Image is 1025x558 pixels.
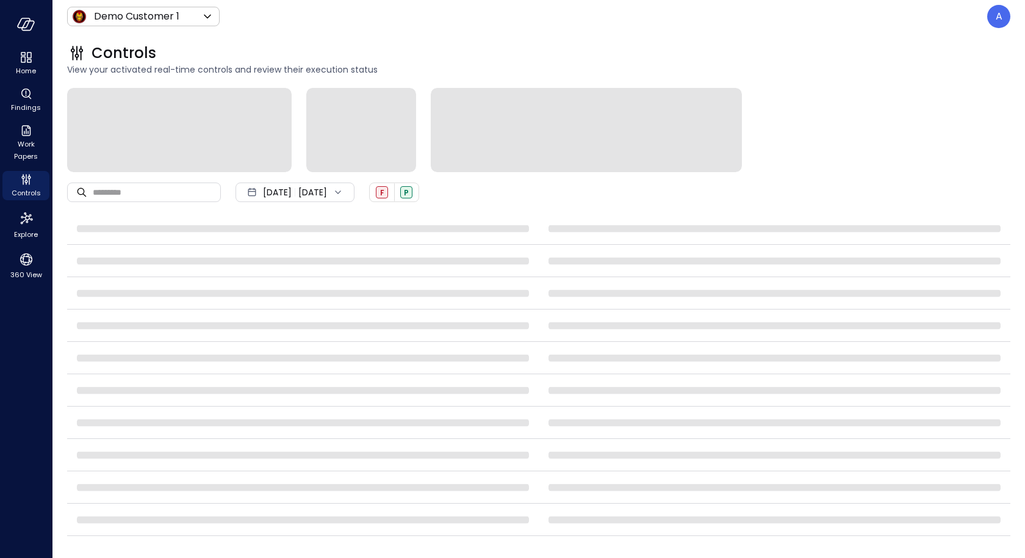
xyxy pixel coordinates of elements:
div: Explore [2,208,49,242]
span: [DATE] [263,186,292,199]
span: Findings [11,101,41,114]
div: Findings [2,85,49,115]
div: Work Papers [2,122,49,164]
span: P [404,187,409,198]
span: Controls [12,187,41,199]
p: Demo Customer 1 [94,9,179,24]
div: Assaf [987,5,1010,28]
span: Controls [92,43,156,63]
p: A [996,9,1002,24]
div: Failed [376,186,388,198]
span: View your activated real-time controls and review their execution status [67,63,1010,76]
span: 360 View [10,269,42,281]
span: Explore [14,228,38,241]
span: F [380,187,384,198]
div: Home [2,49,49,78]
span: Work Papers [7,138,45,162]
div: Passed [400,186,412,198]
div: Controls [2,171,49,200]
span: Home [16,65,36,77]
div: 360 View [2,249,49,282]
img: Icon [72,9,87,24]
